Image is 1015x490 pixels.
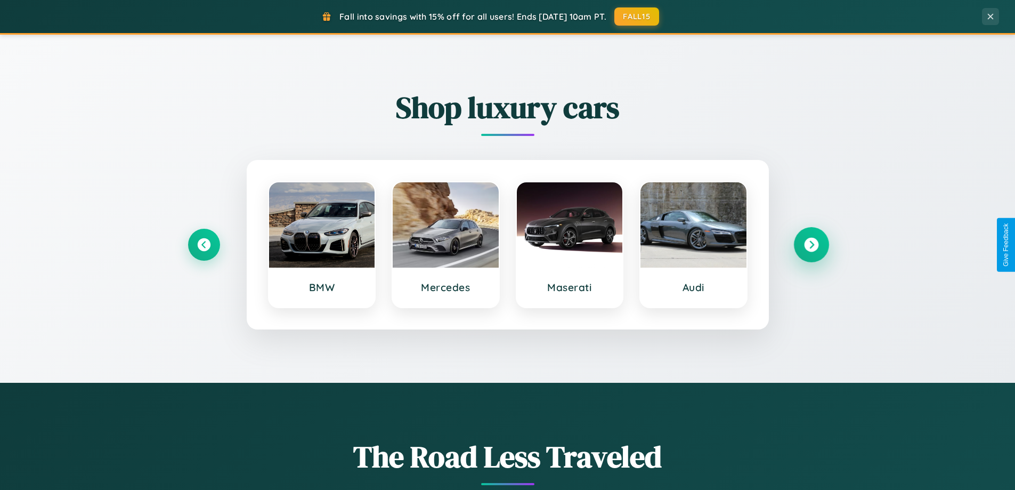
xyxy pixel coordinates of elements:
h1: The Road Less Traveled [188,436,827,477]
span: Fall into savings with 15% off for all users! Ends [DATE] 10am PT. [339,11,606,22]
h3: Audi [651,281,736,294]
h3: Mercedes [403,281,488,294]
div: Give Feedback [1002,223,1010,267]
h3: Maserati [527,281,612,294]
h2: Shop luxury cars [188,87,827,128]
button: FALL15 [614,7,659,26]
h3: BMW [280,281,364,294]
